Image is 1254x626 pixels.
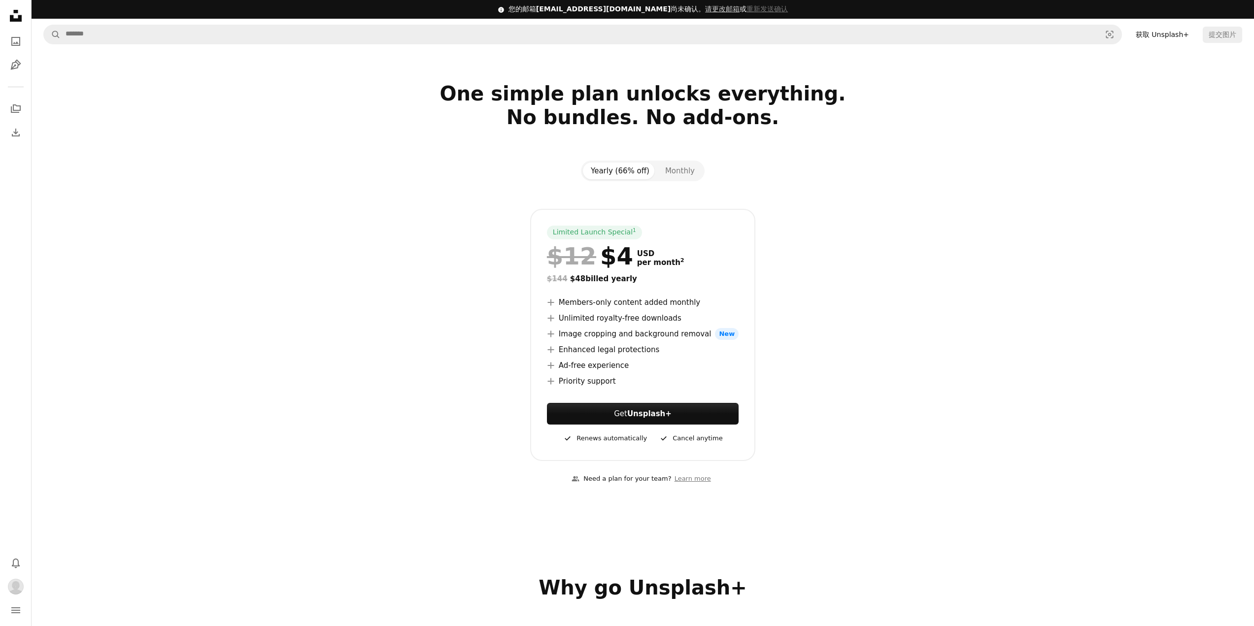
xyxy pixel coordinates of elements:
[6,55,26,75] a: 插图
[1136,31,1189,38] font: 获取 Unsplash+
[536,5,671,13] font: [EMAIL_ADDRESS][DOMAIN_NAME]
[1130,27,1195,42] a: 获取 Unsplash+
[6,123,26,142] a: 下载历史记录
[583,163,657,179] button: Yearly (66% off)
[6,32,26,51] a: 照片
[44,25,61,44] button: 搜索 Unsplash
[746,4,788,14] button: 重新发送确认
[563,432,647,444] div: Renews automatically
[547,360,739,371] li: Ad-free experience
[1209,31,1236,38] font: 提交图片
[8,579,24,594] img: 用户 GAO SONG 的头像
[6,600,26,620] button: 菜单
[547,273,739,285] div: $48 billed yearly
[547,344,739,356] li: Enhanced legal protections
[671,5,705,13] font: 尚未确认。
[508,5,536,13] font: 您的邮箱
[678,258,686,267] a: 2
[547,375,739,387] li: Priority support
[6,577,26,596] button: 轮廓
[627,409,672,418] strong: Unsplash+
[637,249,684,258] span: USD
[43,25,1122,44] form: 在全站范围内查找视觉效果
[547,243,596,269] span: $12
[326,576,960,599] h2: Why go Unsplash+
[680,257,684,264] sup: 2
[746,5,788,13] font: 重新发送确认
[547,243,633,269] div: $4
[672,471,714,487] a: Learn more
[633,227,636,233] sup: 1
[326,82,960,153] h2: One simple plan unlocks everything. No bundles. No add-ons.
[572,474,671,484] div: Need a plan for your team?
[6,6,26,28] a: 首页 — Unsplash
[657,163,703,179] button: Monthly
[6,553,26,573] button: 通知
[547,312,739,324] li: Unlimited royalty-free downloads
[715,328,739,340] span: New
[1098,25,1121,44] button: 视觉搜索
[547,226,642,239] div: Limited Launch Special
[659,432,722,444] div: Cancel anytime
[637,258,684,267] span: per month
[547,328,739,340] li: Image cropping and background removal
[740,5,746,13] font: 或
[6,99,26,119] a: 收藏
[1203,27,1242,42] button: 提交图片
[705,5,740,13] a: 请更改邮箱
[547,403,739,425] a: GetUnsplash+
[631,228,638,237] a: 1
[547,297,739,308] li: Members-only content added monthly
[547,274,568,283] span: $144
